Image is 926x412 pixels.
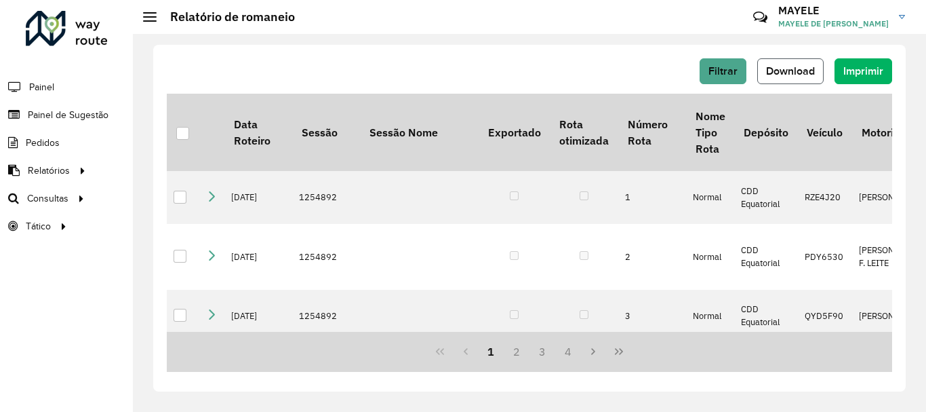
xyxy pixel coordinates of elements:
[29,80,54,94] span: Painel
[708,65,738,77] span: Filtrar
[798,224,852,290] td: PDY6530
[224,94,292,171] th: Data Roteiro
[224,224,292,290] td: [DATE]
[555,339,581,364] button: 4
[618,94,686,171] th: Número Rota
[798,171,852,224] td: RZE4J20
[746,3,775,32] a: Contato Rápido
[224,171,292,224] td: [DATE]
[734,224,797,290] td: CDD Equatorial
[757,58,824,84] button: Download
[529,339,555,364] button: 3
[26,136,60,150] span: Pedidos
[734,290,797,343] td: CDD Equatorial
[734,94,797,171] th: Depósito
[686,94,734,171] th: Nome Tipo Rota
[798,290,852,343] td: QYD5F90
[28,108,108,122] span: Painel de Sugestão
[504,339,529,364] button: 2
[686,290,734,343] td: Normal
[686,224,734,290] td: Normal
[292,171,360,224] td: 1254892
[798,94,852,171] th: Veículo
[479,339,504,364] button: 1
[778,18,889,30] span: MAYELE DE [PERSON_NAME]
[606,339,632,364] button: Last Page
[618,290,686,343] td: 3
[479,94,550,171] th: Exportado
[28,164,70,178] span: Relatórios
[618,171,686,224] td: 1
[26,219,51,233] span: Tático
[580,339,606,364] button: Next Page
[27,191,68,206] span: Consultas
[778,4,889,17] h3: MAYELE
[292,290,360,343] td: 1254892
[766,65,815,77] span: Download
[157,10,295,24] h2: Relatório de romaneio
[292,224,360,290] td: 1254892
[550,94,618,171] th: Rota otimizada
[734,171,797,224] td: CDD Equatorial
[843,65,883,77] span: Imprimir
[360,94,479,171] th: Sessão Nome
[834,58,892,84] button: Imprimir
[700,58,746,84] button: Filtrar
[686,171,734,224] td: Normal
[224,290,292,343] td: [DATE]
[292,94,360,171] th: Sessão
[618,224,686,290] td: 2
